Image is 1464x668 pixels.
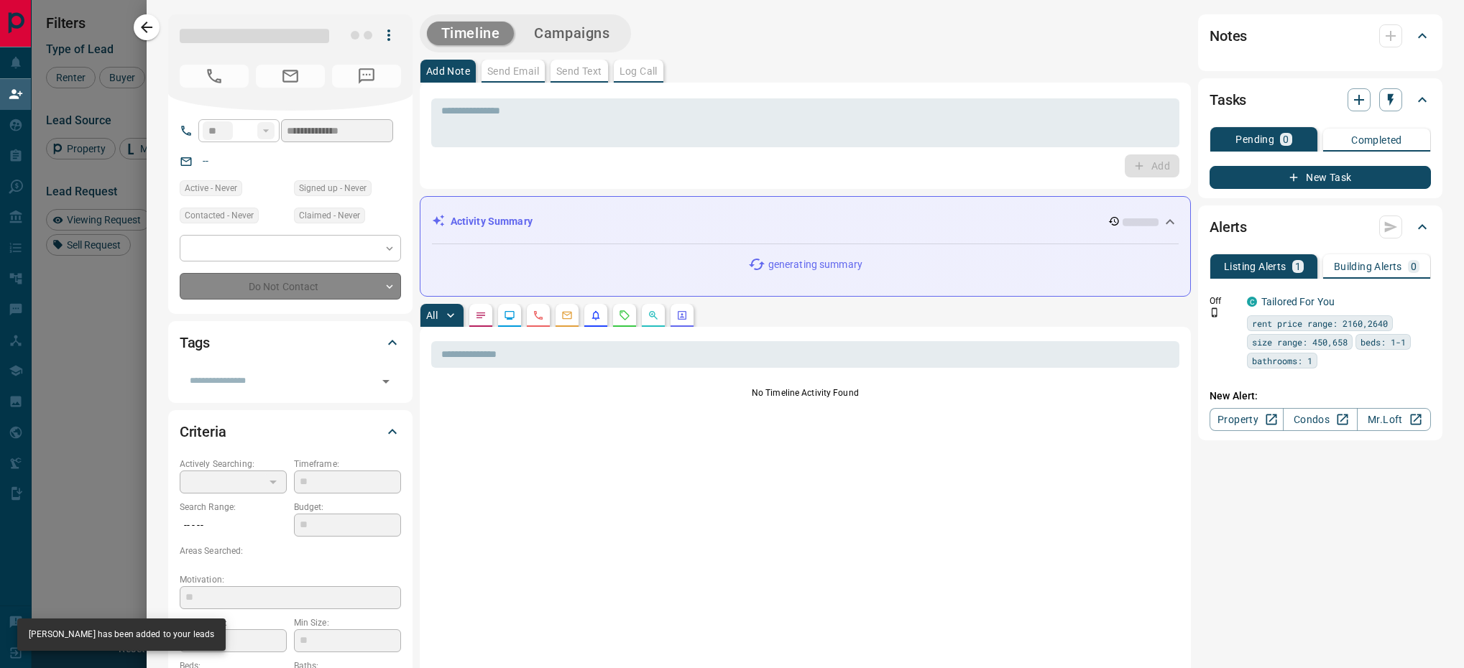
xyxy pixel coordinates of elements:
a: Mr.Loft [1357,408,1431,431]
p: Completed [1351,135,1402,145]
span: rent price range: 2160,2640 [1252,316,1388,330]
a: -- [203,155,208,167]
svg: Emails [561,310,573,321]
h2: Tasks [1210,88,1246,111]
span: beds: 1-1 [1361,335,1406,349]
h2: Tags [180,331,210,354]
div: Criteria [180,414,401,449]
div: [PERSON_NAME] has been added to your leads [29,623,214,646]
p: -- - -- [180,514,287,537]
svg: Agent Actions [676,310,688,321]
svg: Requests [619,310,630,321]
svg: Listing Alerts [590,310,602,321]
h2: Notes [1210,24,1247,47]
span: bathrooms: 1 [1252,353,1312,368]
p: Off [1210,294,1238,307]
span: Claimed - Never [299,208,360,223]
a: Property [1210,408,1284,431]
span: Contacted - Never [185,208,254,223]
p: generating summary [768,257,862,272]
p: 0 [1411,261,1417,272]
p: Pending [1235,134,1274,144]
p: Actively Searching: [180,458,287,470]
span: No Number [332,65,401,88]
p: Listing Alerts [1224,261,1286,272]
a: Tailored For You [1261,296,1335,307]
p: Search Range: [180,501,287,514]
svg: Notes [475,310,487,321]
p: Budget: [294,501,401,514]
p: Add Note [426,66,470,76]
div: Do Not Contact [180,273,401,300]
h2: Alerts [1210,215,1247,238]
span: No Number [180,65,249,88]
p: Activity Summary [451,214,533,229]
button: Campaigns [520,22,624,45]
p: All [426,310,438,320]
div: Tags [180,325,401,360]
svg: Opportunities [648,310,659,321]
p: Timeframe: [294,458,401,470]
div: Alerts [1210,210,1431,244]
p: Areas Searched: [180,544,401,557]
div: Activity Summary [432,208,1179,235]
span: size range: 450,658 [1252,335,1348,349]
div: Tasks [1210,83,1431,117]
p: No Timeline Activity Found [431,386,1179,399]
svg: Push Notification Only [1210,307,1220,317]
button: Timeline [427,22,515,45]
span: No Email [256,65,325,88]
p: Home Type: [180,616,287,629]
div: Notes [1210,19,1431,53]
button: New Task [1210,166,1431,189]
div: condos.ca [1247,297,1257,307]
p: Min Size: [294,616,401,629]
button: Open [376,371,396,391]
h2: Criteria [180,420,226,443]
p: Building Alerts [1334,261,1402,272]
p: 0 [1283,134,1289,144]
svg: Calls [533,310,544,321]
p: Motivation: [180,573,401,586]
span: Active - Never [185,181,237,195]
svg: Lead Browsing Activity [504,310,515,321]
a: Condos [1283,408,1357,431]
p: New Alert: [1210,389,1431,404]
span: Signed up - Never [299,181,367,195]
p: 1 [1295,261,1301,272]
